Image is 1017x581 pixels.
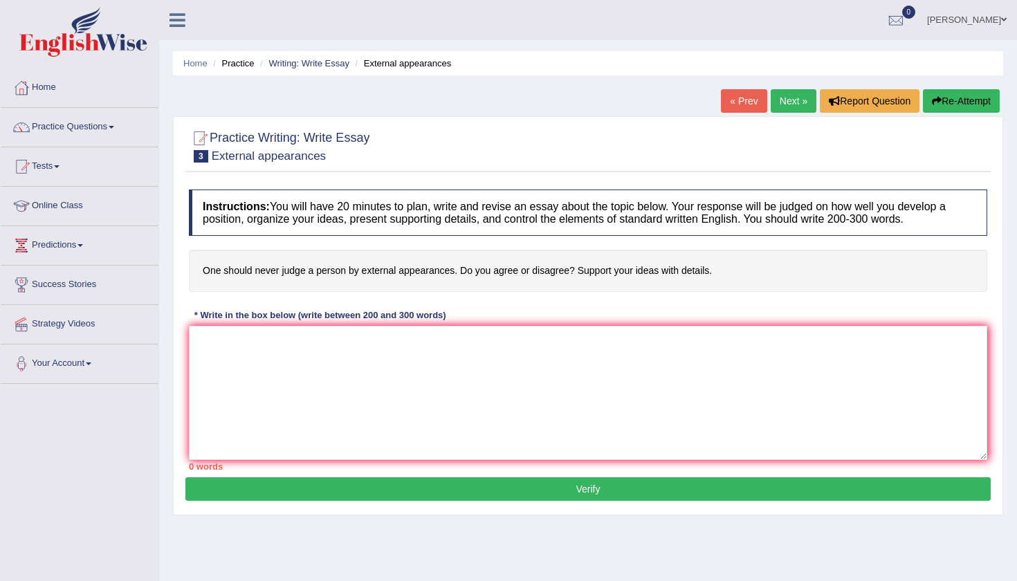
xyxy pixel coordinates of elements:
a: Tests [1,147,158,182]
h4: One should never judge a person by external appearances. Do you agree or disagree? Support your i... [189,250,987,292]
a: Strategy Videos [1,305,158,340]
a: Success Stories [1,266,158,300]
a: Writing: Write Essay [268,58,349,68]
b: Instructions: [203,201,270,212]
a: Online Class [1,187,158,221]
span: 0 [902,6,916,19]
a: Practice Questions [1,108,158,142]
button: Verify [185,477,991,501]
h4: You will have 20 minutes to plan, write and revise an essay about the topic below. Your response ... [189,190,987,236]
button: Re-Attempt [923,89,1000,113]
a: Next » [771,89,816,113]
a: Home [1,68,158,103]
li: External appearances [352,57,452,70]
a: Predictions [1,226,158,261]
h2: Practice Writing: Write Essay [189,128,369,163]
span: 3 [194,150,208,163]
small: External appearances [212,149,326,163]
button: Report Question [820,89,919,113]
div: 0 words [189,460,987,473]
a: « Prev [721,89,767,113]
li: Practice [210,57,254,70]
a: Home [183,58,208,68]
div: * Write in the box below (write between 200 and 300 words) [189,309,451,322]
a: Your Account [1,344,158,379]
